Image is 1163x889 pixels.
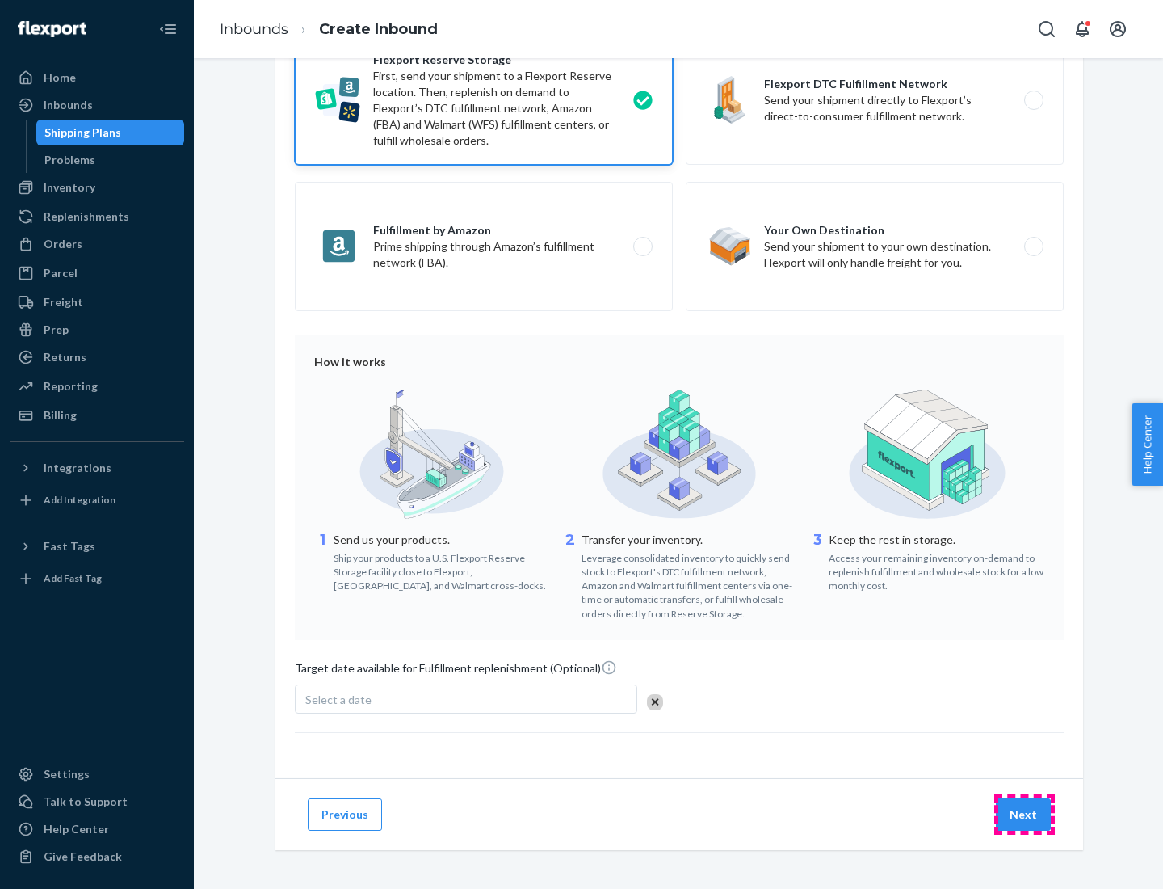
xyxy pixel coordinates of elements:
div: Settings [44,766,90,782]
div: 2 [562,530,578,621]
a: Parcel [10,260,184,286]
button: Help Center [1132,403,1163,486]
div: Freight [44,294,83,310]
a: Add Integration [10,487,184,513]
img: Flexport logo [18,21,86,37]
div: Leverage consolidated inventory to quickly send stock to Flexport's DTC fulfillment network, Amaz... [581,548,797,621]
span: Target date available for Fulfillment replenishment (Optional) [295,659,617,683]
div: Shipping Plans [44,124,121,141]
div: Home [44,70,76,86]
div: Orders [44,236,82,252]
div: Ship your products to a U.S. Flexport Reserve Storage facility close to Flexport, [GEOGRAPHIC_DAT... [334,548,549,592]
div: Add Integration [44,493,115,507]
a: Reporting [10,373,184,399]
button: Fast Tags [10,533,184,559]
div: Inventory [44,179,95,196]
ol: breadcrumbs [207,6,451,53]
div: Access your remaining inventory on-demand to replenish fulfillment and wholesale stock for a low ... [829,548,1044,592]
div: Inbounds [44,97,93,113]
button: Integrations [10,455,184,481]
div: 3 [809,530,825,592]
div: Reporting [44,378,98,394]
a: Orders [10,231,184,257]
a: Add Fast Tag [10,566,184,592]
button: Open Search Box [1031,13,1063,45]
a: Replenishments [10,204,184,230]
div: Problems [44,152,95,168]
a: Prep [10,317,184,343]
div: 1 [314,530,330,592]
a: Talk to Support [10,789,184,815]
button: Give Feedback [10,844,184,870]
a: Returns [10,344,184,370]
div: How it works [314,354,1044,370]
div: Parcel [44,265,78,281]
p: Send us your products. [334,532,549,548]
a: Inbounds [220,20,288,38]
a: Help Center [10,816,184,842]
div: Talk to Support [44,794,128,810]
div: Returns [44,349,86,365]
a: Inbounds [10,92,184,118]
div: Fast Tags [44,538,95,554]
a: Settings [10,761,184,787]
button: Previous [308,798,382,831]
div: Billing [44,407,77,423]
div: Help Center [44,821,109,837]
a: Home [10,65,184,91]
button: Open account menu [1102,13,1134,45]
button: Next [996,798,1051,831]
a: Freight [10,289,184,315]
p: Keep the rest in storage. [829,532,1044,548]
p: Transfer your inventory. [581,532,797,548]
button: Close Navigation [152,13,184,45]
div: Replenishments [44,209,129,225]
button: Open notifications [1066,13,1098,45]
a: Problems [36,147,185,173]
div: Add Fast Tag [44,571,102,585]
a: Create Inbound [319,20,438,38]
a: Billing [10,402,184,428]
div: Prep [44,322,69,338]
a: Shipping Plans [36,120,185,145]
div: Give Feedback [44,849,122,865]
span: Select a date [305,693,372,706]
div: Integrations [44,460,111,476]
a: Inventory [10,175,184,200]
